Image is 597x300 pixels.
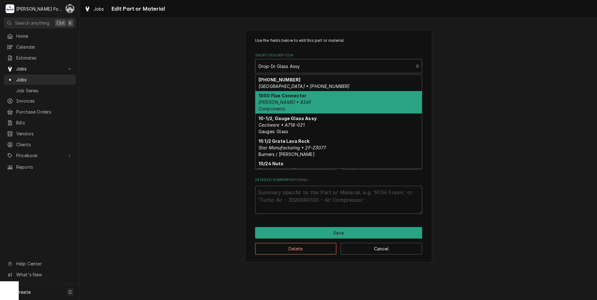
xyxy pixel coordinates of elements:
[57,20,65,26] span: Ctrl
[4,128,76,139] a: Vendors
[4,107,76,117] a: Purchase Orders
[255,38,422,214] div: Line Item Create/Update Form
[4,64,76,74] a: Go to Jobs
[16,55,73,61] span: Estimates
[4,162,76,172] a: Reports
[255,53,422,58] label: Short Description
[16,109,73,115] span: Purchase Orders
[6,4,14,13] div: Marshall Food Equipment Service's Avatar
[259,106,286,111] span: Components
[4,139,76,150] a: Clients
[259,152,315,157] span: Burners / [PERSON_NAME]
[110,5,165,13] span: Edit Part or Material
[16,6,62,12] div: [PERSON_NAME] Food Equipment Service
[4,31,76,41] a: Home
[69,289,72,295] span: C
[4,85,76,96] a: Job Series
[16,271,72,278] span: What's New
[255,53,422,84] div: Short Description
[4,17,76,28] button: Search anythingCtrlK
[4,42,76,52] a: Calendar
[94,6,104,12] span: Jobs
[16,119,73,126] span: Bills
[16,87,73,94] span: Job Series
[16,98,73,104] span: Invoices
[4,96,76,106] a: Invoices
[69,20,72,26] span: K
[66,4,74,13] div: Chris Murphy (103)'s Avatar
[16,33,73,39] span: Home
[16,141,73,148] span: Clients
[255,227,422,239] button: Save
[4,150,76,161] a: Go to Pricebook
[259,145,326,150] em: Star Manufacturing • 2F-Z3077
[66,4,74,13] div: C(
[259,161,284,166] strong: 10/24 Nuts
[259,93,306,98] strong: 1000 Flue Connector
[16,65,63,72] span: Jobs
[259,129,288,134] span: Gauges: Glass
[255,177,422,182] label: Detailed Summary
[291,178,308,181] span: ( optional )
[255,239,422,254] div: Button Group Row
[259,122,305,128] em: Cecilware • A718-021
[259,167,322,173] em: [PERSON_NAME] • 91841A011
[255,177,422,214] div: Detailed Summary
[82,4,107,14] a: Jobs
[4,53,76,63] a: Estimates
[259,116,317,121] strong: 10-1/2, Gauge Glass Assy
[16,289,31,295] span: Create
[16,76,73,83] span: Jobs
[259,99,311,105] em: [PERSON_NAME] • 8349
[16,44,73,50] span: Calendar
[6,4,14,13] div: M
[16,260,72,267] span: Help Center
[4,118,76,128] a: Bills
[16,164,73,170] span: Reports
[259,84,349,89] em: [GEOGRAPHIC_DATA] • [PHONE_NUMBER]
[16,152,63,159] span: Pricebook
[259,77,300,82] strong: [PHONE_NUMBER]
[4,75,76,85] a: Jobs
[255,38,422,43] p: Use the fields below to edit this part or material:
[341,243,422,254] button: Cancel
[259,138,310,144] strong: 10 1/2 Grate Lava Rock
[16,130,73,137] span: Vendors
[4,269,76,280] a: Go to What's New
[15,20,49,26] span: Search anything
[4,259,76,269] a: Go to Help Center
[255,243,337,254] button: Delete
[245,30,432,263] div: Line Item Create/Update
[255,227,422,254] div: Button Group
[255,227,422,239] div: Button Group Row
